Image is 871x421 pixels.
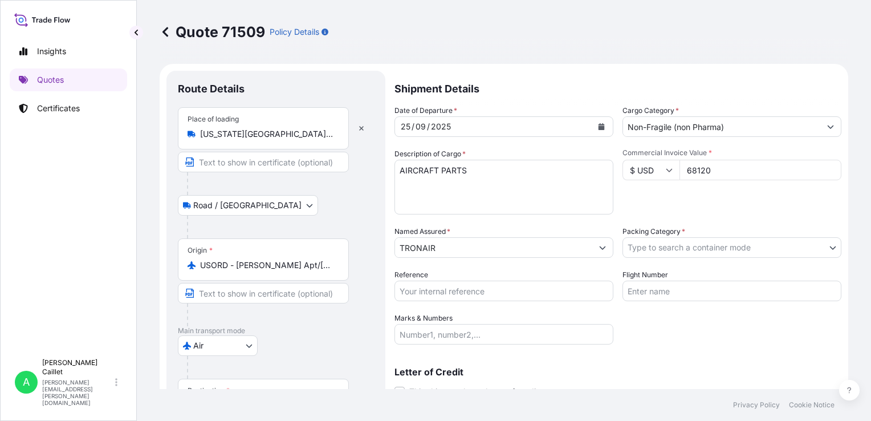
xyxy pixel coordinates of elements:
[270,26,319,38] p: Policy Details
[623,116,820,137] input: Select a commodity type
[679,160,841,180] input: Type amount
[10,68,127,91] a: Quotes
[394,313,453,324] label: Marks & Numbers
[733,400,780,410] a: Privacy Policy
[394,367,841,377] p: Letter of Credit
[188,386,230,395] div: Destination
[37,103,80,114] p: Certificates
[592,118,610,136] button: Calendar
[394,281,613,301] input: Your internal reference
[622,226,685,237] span: Packing Category
[10,97,127,120] a: Certificates
[160,23,265,41] p: Quote 71509
[178,335,258,356] button: Select transport
[427,120,430,133] div: /
[412,120,414,133] div: /
[188,115,239,124] div: Place of loading
[789,400,835,410] a: Cookie Notice
[178,152,349,172] input: Text to appear on certificate
[628,242,751,253] span: Type to search a container mode
[178,283,349,303] input: Text to appear on certificate
[394,324,613,345] input: Number1, number2,...
[188,246,213,255] div: Origin
[820,116,841,137] button: Show suggestions
[37,46,66,57] p: Insights
[193,340,203,351] span: Air
[430,120,452,133] div: year,
[414,120,427,133] div: month,
[23,377,30,388] span: A
[200,128,335,140] input: Place of loading
[394,71,841,105] p: Shipment Details
[200,260,335,271] input: Origin
[42,358,113,377] p: [PERSON_NAME] Caillet
[622,281,841,301] input: Enter name
[394,148,466,160] label: Description of Cargo
[622,148,841,157] span: Commercial Invoice Value
[10,40,127,63] a: Insights
[394,105,457,116] span: Date of Departure
[178,195,318,216] button: Select transport
[193,200,302,211] span: Road / [GEOGRAPHIC_DATA]
[42,379,113,406] p: [PERSON_NAME][EMAIL_ADDRESS][PERSON_NAME][DOMAIN_NAME]
[394,160,613,214] textarea: AIRCRAFT PARTS
[37,74,64,86] p: Quotes
[622,269,668,281] label: Flight Number
[409,386,539,398] span: This shipment has a letter of credit
[394,269,428,281] label: Reference
[622,237,841,258] button: Type to search a container mode
[394,226,450,237] label: Named Assured
[178,326,374,335] p: Main transport mode
[395,237,592,258] input: Full name
[400,120,412,133] div: day,
[178,82,245,96] p: Route Details
[622,105,679,116] label: Cargo Category
[592,237,613,258] button: Show suggestions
